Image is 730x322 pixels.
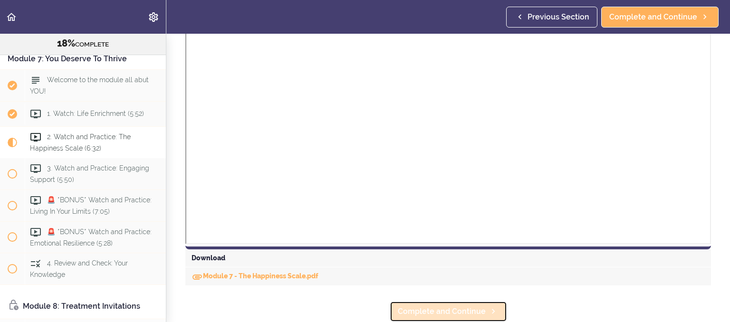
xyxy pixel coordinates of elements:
span: Complete and Continue [609,11,697,23]
svg: Settings Menu [148,11,159,23]
a: DownloadModule 7 - The Happiness Scale.pdf [192,272,318,280]
svg: Back to course curriculum [6,11,17,23]
span: Previous Section [528,11,589,23]
a: Complete and Continue [601,7,719,28]
span: 3. Watch and Practice: Engaging Support (5:50) [30,164,149,183]
span: 🚨 *BONUS* Watch and Practice: Living In Your Limits (7:05) [30,196,152,215]
span: 4. Review and Check: Your Knowledge [30,259,128,278]
div: COMPLETE [12,38,154,50]
a: Complete and Continue [390,301,507,322]
div: Download [185,249,711,267]
span: Welcome to the module all abut YOU! [30,76,149,95]
span: 1. Watch: Life Enrichment (5:52) [47,110,144,117]
span: Complete and Continue [398,306,486,317]
a: Previous Section [506,7,597,28]
span: 18% [57,38,75,49]
span: 🚨 *BONUS* Watch and Practice: Emotional Resilience (5:28) [30,227,152,246]
svg: Download [192,271,203,283]
span: 2. Watch and Practice: The Happiness Scale (6:32) [30,133,131,152]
